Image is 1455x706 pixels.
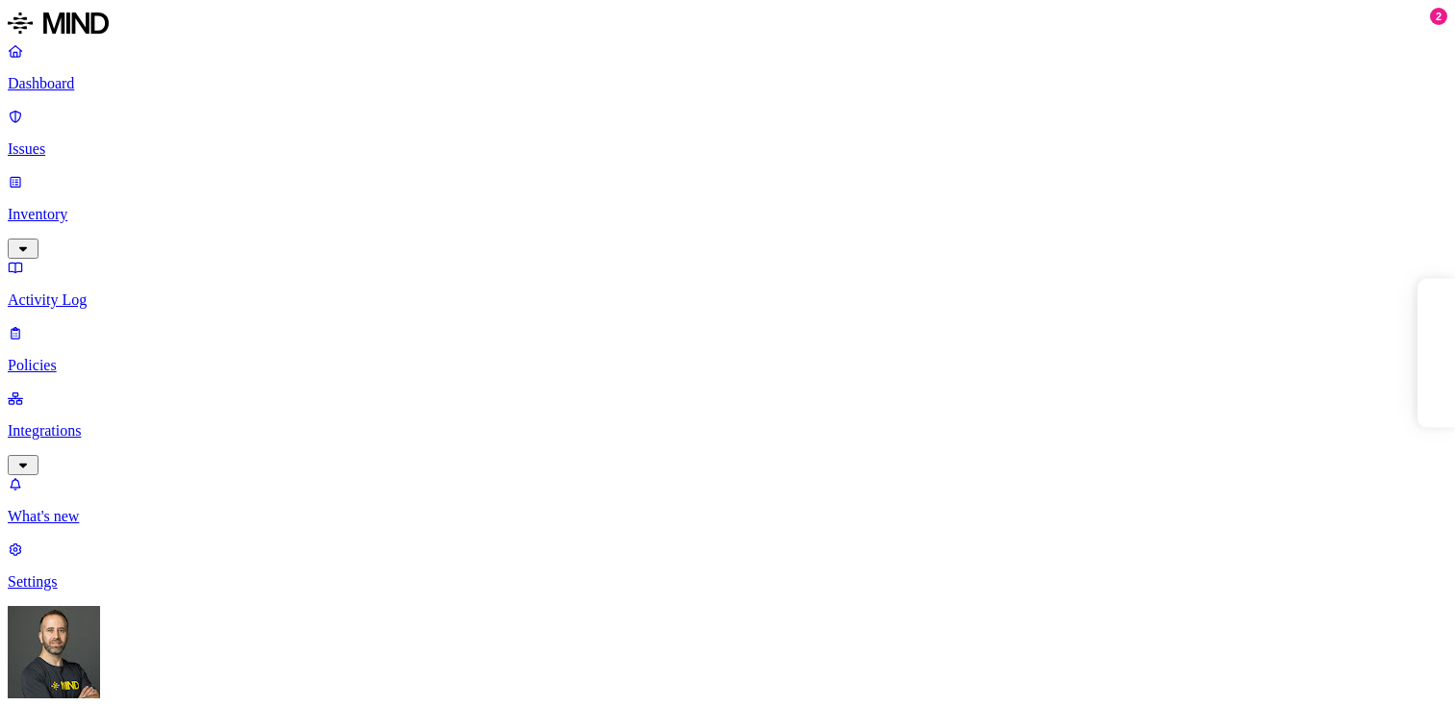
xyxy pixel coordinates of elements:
a: Inventory [8,173,1447,256]
div: 2 [1430,8,1447,25]
a: What's new [8,475,1447,525]
img: MIND [8,8,109,38]
p: Inventory [8,206,1447,223]
a: Settings [8,541,1447,591]
a: Policies [8,324,1447,374]
a: Integrations [8,390,1447,472]
p: What's new [8,508,1447,525]
p: Activity Log [8,291,1447,309]
p: Settings [8,573,1447,591]
p: Dashboard [8,75,1447,92]
a: Activity Log [8,259,1447,309]
p: Integrations [8,422,1447,440]
p: Policies [8,357,1447,374]
img: Tom Mayblum [8,606,100,698]
a: Issues [8,108,1447,158]
p: Issues [8,140,1447,158]
a: MIND [8,8,1447,42]
a: Dashboard [8,42,1447,92]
